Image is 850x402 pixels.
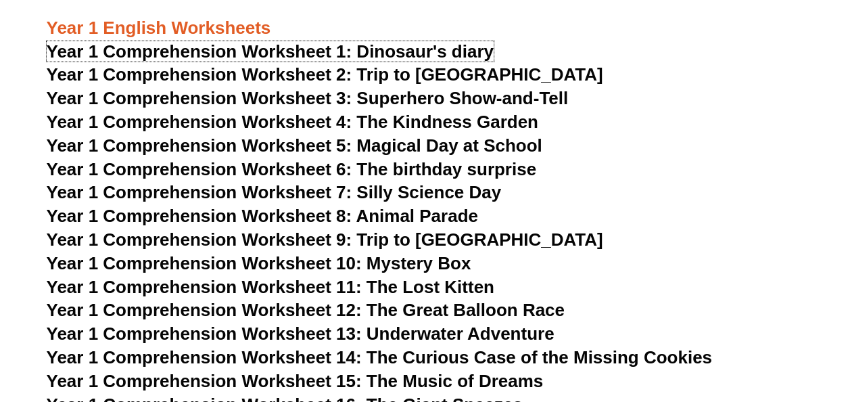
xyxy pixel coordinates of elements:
[47,323,554,344] a: Year 1 Comprehension Worksheet 13: Underwater Adventure
[47,371,544,391] a: Year 1 Comprehension Worksheet 15: The Music of Dreams
[47,17,804,40] h3: Year 1 English Worksheets
[47,112,538,132] a: Year 1 Comprehension Worksheet 4: The Kindness Garden
[47,229,603,250] a: Year 1 Comprehension Worksheet 9: Trip to [GEOGRAPHIC_DATA]
[47,135,542,156] a: Year 1 Comprehension Worksheet 5: Magical Day at School
[47,300,565,320] a: Year 1 Comprehension Worksheet 12: The Great Balloon Race
[625,249,850,402] iframe: Chat Widget
[47,182,502,202] a: Year 1 Comprehension Worksheet 7: Silly Science Day
[47,88,569,108] a: Year 1 Comprehension Worksheet 3: Superhero Show-and-Tell
[47,64,603,85] a: Year 1 Comprehension Worksheet 2: Trip to [GEOGRAPHIC_DATA]
[47,277,494,297] a: Year 1 Comprehension Worksheet 11: The Lost Kitten
[47,41,494,62] a: Year 1 Comprehension Worksheet 1: Dinosaur's diary
[47,159,536,179] a: Year 1 Comprehension Worksheet 6: The birthday surprise
[47,347,712,367] a: Year 1 Comprehension Worksheet 14: The Curious Case of the Missing Cookies
[47,253,471,273] a: Year 1 Comprehension Worksheet 10: Mystery Box
[47,206,478,226] a: Year 1 Comprehension Worksheet 8: Animal Parade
